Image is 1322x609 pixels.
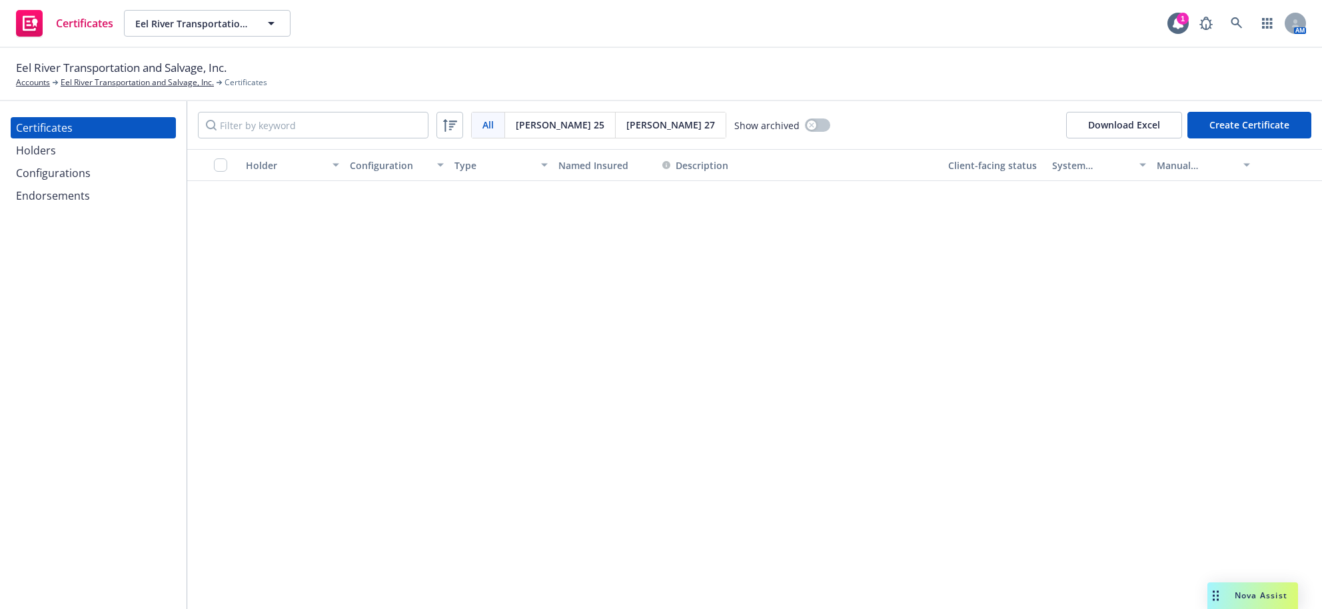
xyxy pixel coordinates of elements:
[1177,13,1189,25] div: 1
[61,77,214,89] a: Eel River Transportation and Salvage, Inc.
[1187,112,1311,138] button: Create Certificate
[1151,149,1255,181] button: Manual certificate last generated
[124,10,291,37] button: Eel River Transportation and Salvage, Inc.
[626,118,715,132] span: [PERSON_NAME] 27
[225,77,267,89] span: Certificates
[16,77,50,89] a: Accounts
[449,149,553,181] button: Type
[350,158,428,172] div: Configuration
[1047,149,1151,181] button: System certificate last generated
[11,117,176,138] a: Certificates
[662,158,728,172] button: Description
[948,158,1041,172] div: Client-facing status
[558,158,652,172] div: Named Insured
[1066,112,1182,138] button: Download Excel
[16,162,91,184] div: Configurations
[16,185,90,206] div: Endorsements
[1235,590,1287,601] span: Nova Assist
[344,149,448,181] button: Configuration
[1207,582,1224,609] div: Drag to move
[1254,10,1281,37] a: Switch app
[241,149,344,181] button: Holder
[198,112,428,138] input: Filter by keyword
[943,149,1047,181] button: Client-facing status
[11,185,176,206] a: Endorsements
[16,59,227,77] span: Eel River Transportation and Salvage, Inc.
[1052,158,1131,172] div: System certificate last generated
[56,18,113,29] span: Certificates
[16,140,56,161] div: Holders
[1207,582,1298,609] button: Nova Assist
[482,118,494,132] span: All
[11,5,119,42] a: Certificates
[734,118,800,132] span: Show archived
[553,149,657,181] button: Named Insured
[135,17,251,31] span: Eel River Transportation and Salvage, Inc.
[16,117,73,138] div: Certificates
[11,140,176,161] a: Holders
[1193,10,1219,37] a: Report a Bug
[1157,158,1235,172] div: Manual certificate last generated
[1223,10,1250,37] a: Search
[454,158,533,172] div: Type
[246,158,325,172] div: Holder
[11,162,176,184] a: Configurations
[214,158,227,172] input: Select all
[516,118,604,132] span: [PERSON_NAME] 25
